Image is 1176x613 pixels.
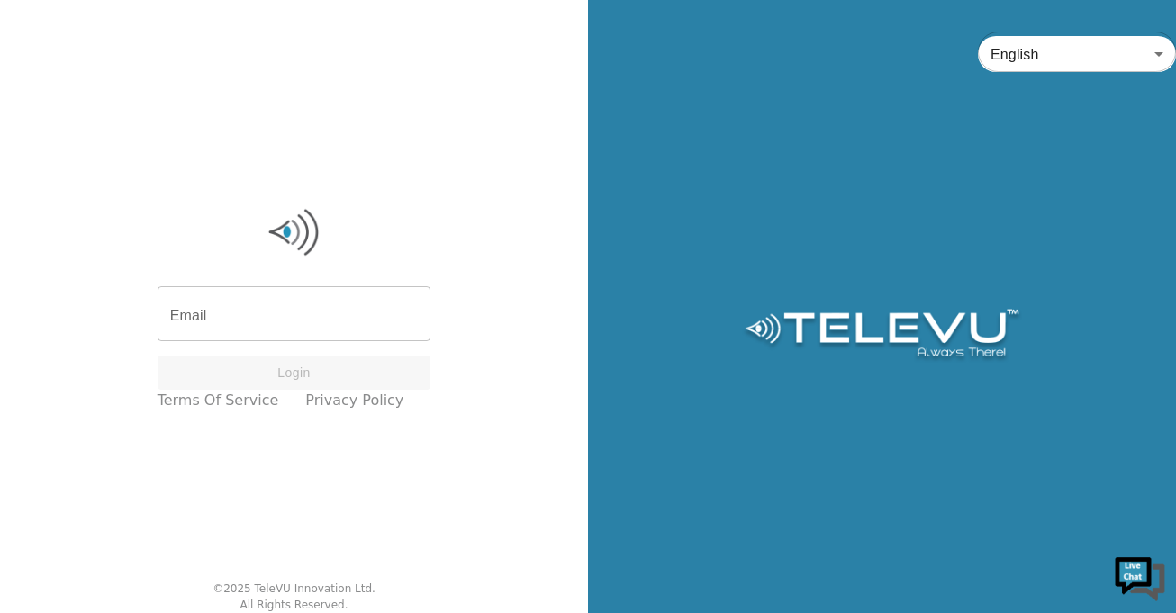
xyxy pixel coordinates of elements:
[158,390,279,411] a: Terms of Service
[158,205,431,259] img: Logo
[978,29,1176,79] div: English
[213,581,375,597] div: © 2025 TeleVU Innovation Ltd.
[305,390,403,411] a: Privacy Policy
[240,597,348,613] div: All Rights Reserved.
[742,309,1022,363] img: Logo
[1113,550,1167,604] img: Chat Widget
